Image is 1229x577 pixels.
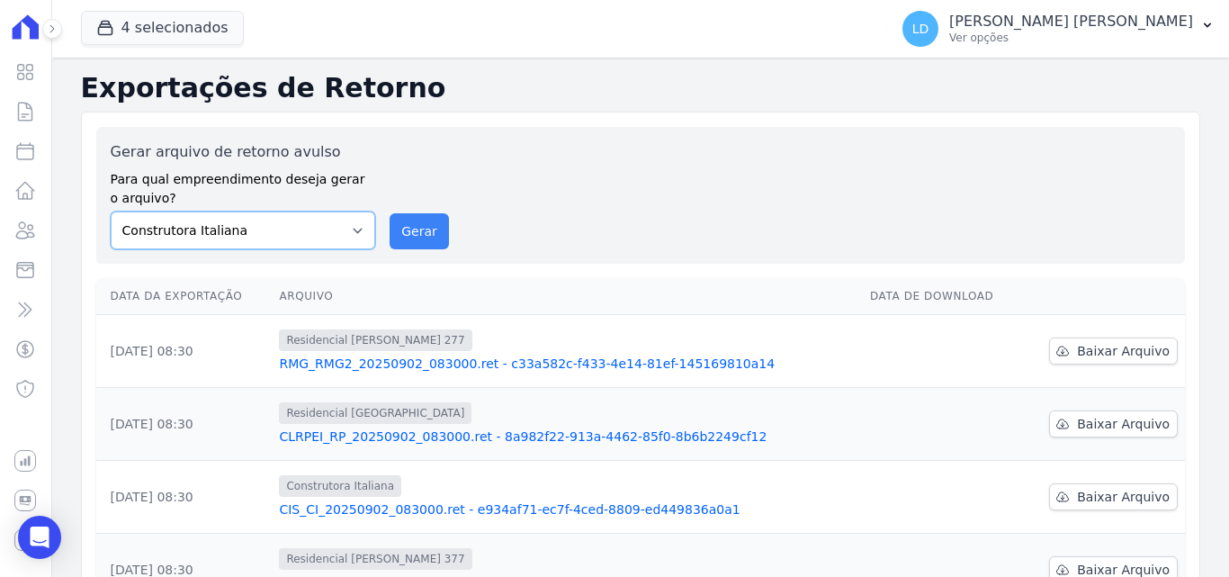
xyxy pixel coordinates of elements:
[279,428,856,446] a: CLRPEI_RP_20250902_083000.ret - 8a982f22-913a-4462-85f0-8b6b2249cf12
[279,329,471,351] span: Residencial [PERSON_NAME] 277
[272,278,863,315] th: Arquivo
[279,355,856,373] a: RMG_RMG2_20250902_083000.ret - c33a582c-f433-4e14-81ef-145169810a14
[279,500,856,518] a: CIS_CI_20250902_083000.ret - e934af71-ec7f-4ced-8809-ed449836a0a1
[1077,415,1170,433] span: Baixar Arquivo
[863,278,1021,315] th: Data de Download
[1049,410,1178,437] a: Baixar Arquivo
[81,72,1200,104] h2: Exportações de Retorno
[96,315,273,388] td: [DATE] 08:30
[81,11,244,45] button: 4 selecionados
[279,548,471,570] span: Residencial [PERSON_NAME] 377
[18,516,61,559] div: Open Intercom Messenger
[888,4,1229,54] button: LD [PERSON_NAME] [PERSON_NAME] Ver opções
[1077,488,1170,506] span: Baixar Arquivo
[949,31,1193,45] p: Ver opções
[96,388,273,461] td: [DATE] 08:30
[96,278,273,315] th: Data da Exportação
[1049,338,1178,365] a: Baixar Arquivo
[1077,342,1170,360] span: Baixar Arquivo
[279,475,401,497] span: Construtora Italiana
[1049,483,1178,510] a: Baixar Arquivo
[912,23,929,35] span: LD
[949,13,1193,31] p: [PERSON_NAME] [PERSON_NAME]
[111,163,376,208] label: Para qual empreendimento deseja gerar o arquivo?
[279,402,471,424] span: Residencial [GEOGRAPHIC_DATA]
[111,141,376,163] label: Gerar arquivo de retorno avulso
[390,213,449,249] button: Gerar
[96,461,273,534] td: [DATE] 08:30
